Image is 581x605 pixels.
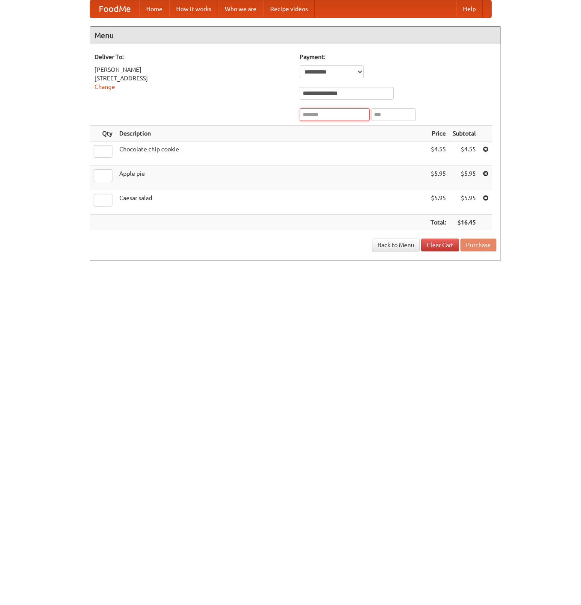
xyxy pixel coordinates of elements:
[90,126,116,142] th: Qty
[94,83,115,90] a: Change
[90,27,501,44] h4: Menu
[449,166,479,190] td: $5.95
[300,53,496,61] h5: Payment:
[372,239,420,251] a: Back to Menu
[169,0,218,18] a: How it works
[94,74,291,83] div: [STREET_ADDRESS]
[263,0,315,18] a: Recipe videos
[116,126,427,142] th: Description
[427,126,449,142] th: Price
[427,215,449,230] th: Total:
[456,0,483,18] a: Help
[427,142,449,166] td: $4.55
[460,239,496,251] button: Purchase
[90,0,139,18] a: FoodMe
[94,65,291,74] div: [PERSON_NAME]
[116,166,427,190] td: Apple pie
[94,53,291,61] h5: Deliver To:
[116,190,427,215] td: Caesar salad
[449,142,479,166] td: $4.55
[449,126,479,142] th: Subtotal
[218,0,263,18] a: Who we are
[427,190,449,215] td: $5.95
[449,215,479,230] th: $16.45
[449,190,479,215] td: $5.95
[421,239,459,251] a: Clear Cart
[427,166,449,190] td: $5.95
[116,142,427,166] td: Chocolate chip cookie
[139,0,169,18] a: Home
